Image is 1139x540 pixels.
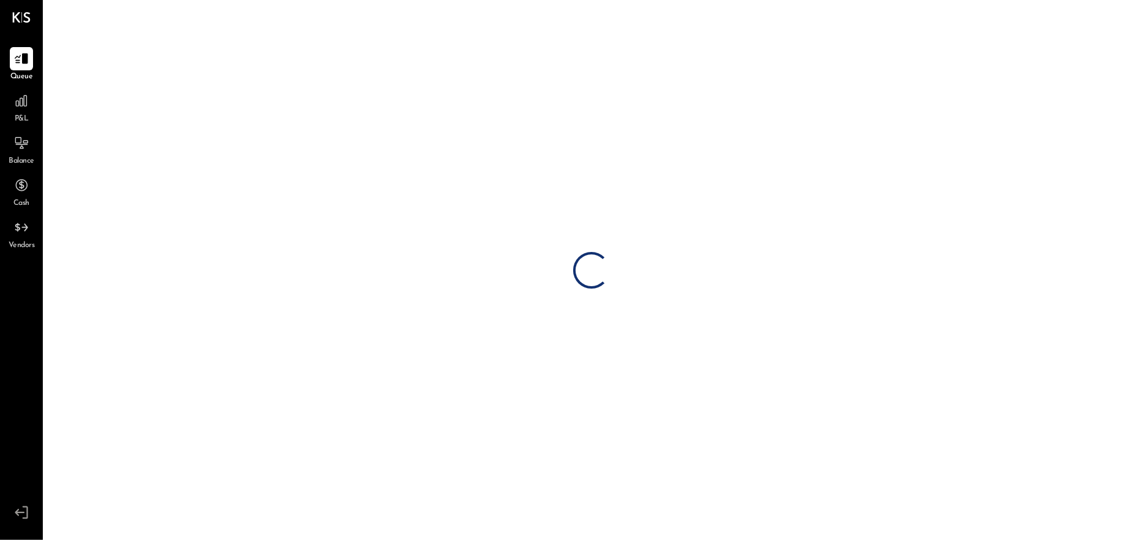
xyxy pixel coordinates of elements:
[1,174,42,209] a: Cash
[1,89,42,125] a: P&L
[9,156,34,167] span: Balance
[1,47,42,83] a: Queue
[9,240,35,251] span: Vendors
[15,114,29,125] span: P&L
[1,216,42,251] a: Vendors
[1,131,42,167] a: Balance
[13,198,29,209] span: Cash
[10,72,33,83] span: Queue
